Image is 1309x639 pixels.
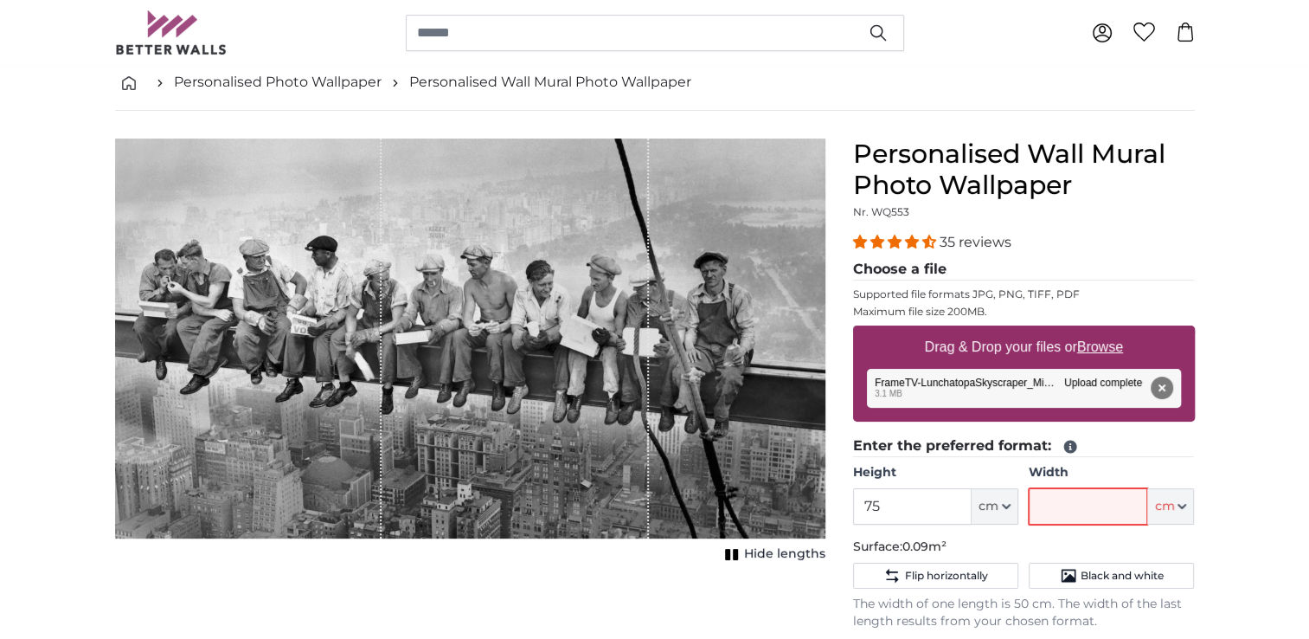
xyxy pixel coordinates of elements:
[853,539,1195,556] p: Surface:
[853,596,1195,630] p: The width of one length is 50 cm. The width of the last length results from your chosen format.
[1154,498,1174,515] span: cm
[744,545,825,563] span: Hide lengths
[853,205,909,218] span: Nr. WQ553
[1029,464,1194,481] label: Width
[115,55,1195,111] nav: breadcrumbs
[409,72,691,93] a: Personalised Wall Mural Photo Wallpaper
[917,330,1129,365] label: Drag & Drop your files or
[853,259,1195,281] legend: Choose a file
[853,464,1018,481] label: Height
[853,563,1018,589] button: Flip horizontally
[940,234,1011,250] span: 35 reviews
[972,488,1018,525] button: cm
[115,139,825,566] div: 1 of 1
[853,139,1195,201] h1: Personalised Wall Mural Photo Wallpaper
[1077,339,1123,354] u: Browse
[853,436,1195,457] legend: Enter the preferred format:
[853,305,1195,319] p: Maximum file size 200MB.
[904,569,987,583] span: Flip horizontally
[1081,569,1164,583] span: Black and white
[1147,488,1194,525] button: cm
[1029,563,1194,589] button: Black and white
[902,539,946,554] span: 0.09m²
[853,287,1195,301] p: Supported file formats JPG, PNG, TIFF, PDF
[720,542,825,566] button: Hide lengths
[853,234,940,250] span: 4.34 stars
[115,10,228,55] img: Betterwalls
[174,72,382,93] a: Personalised Photo Wallpaper
[979,498,998,515] span: cm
